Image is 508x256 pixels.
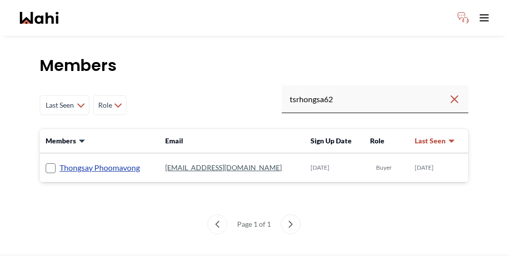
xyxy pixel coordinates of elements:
span: Buyer [376,164,392,172]
button: Members [46,136,86,146]
span: Last Seen [44,96,75,114]
button: Clear search [448,90,460,108]
td: [DATE] [409,153,468,183]
td: [DATE] [305,153,365,183]
span: Role [370,136,384,145]
div: Page 1 of 1 [233,214,275,234]
button: Toggle open navigation menu [474,8,494,28]
a: [EMAIL_ADDRESS][DOMAIN_NAME] [165,163,282,172]
nav: Members List pagination [40,214,468,234]
button: Last Seen [415,136,455,146]
span: Email [165,136,183,145]
button: previous page [207,214,227,234]
span: Role [98,96,112,114]
a: Wahi homepage [20,12,59,24]
span: Sign Up Date [311,136,352,145]
input: Search input [290,90,448,108]
span: Members [46,136,76,146]
span: Last Seen [415,136,445,146]
h1: Members [40,56,468,75]
a: Thongsay Phoomavong [60,161,140,174]
button: next page [281,214,301,234]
